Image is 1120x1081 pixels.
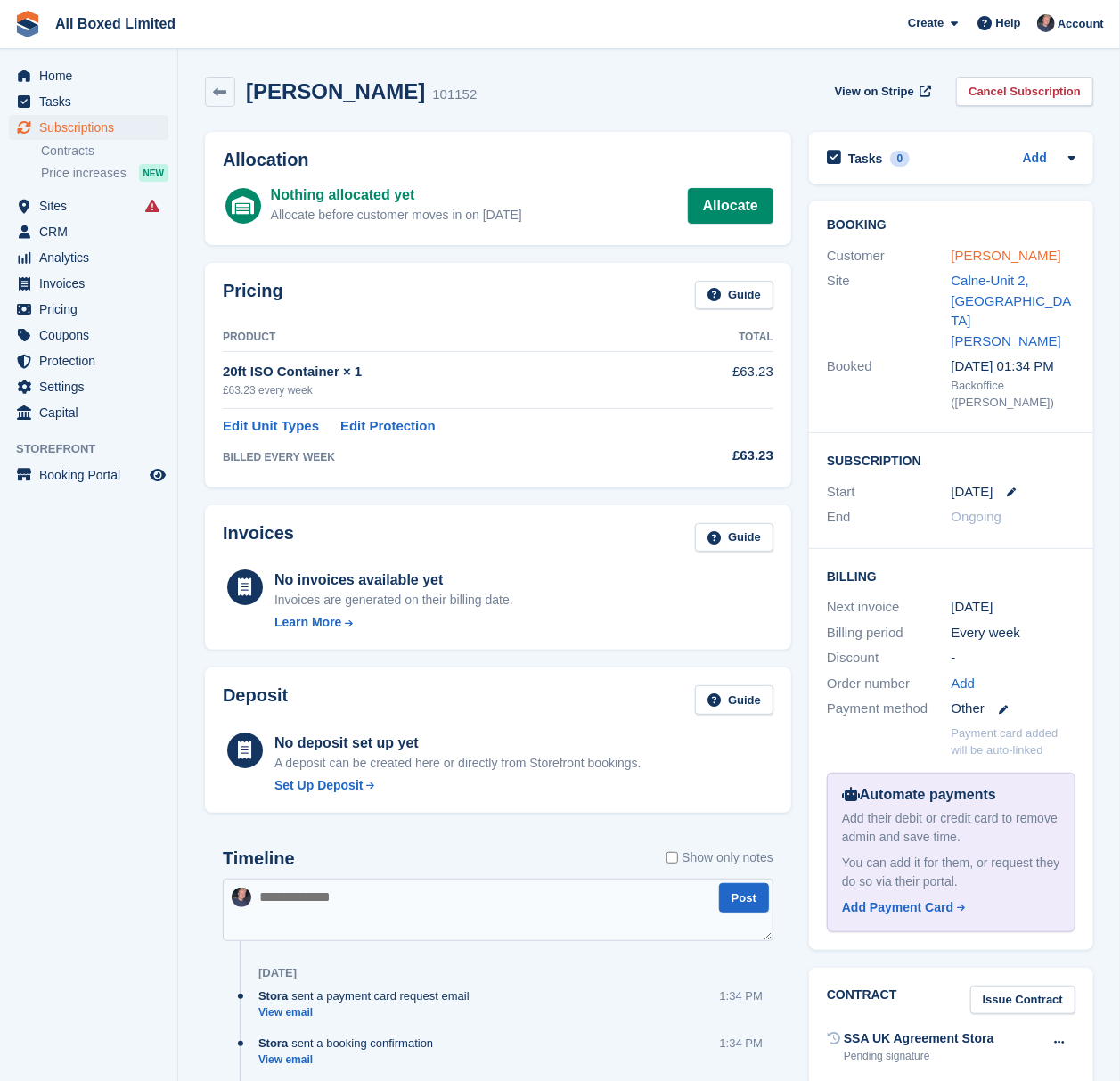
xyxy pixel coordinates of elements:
[695,281,773,310] a: Guide
[145,199,159,213] i: Smart entry sync failures have occurred
[952,725,1076,759] p: Payment card added will be auto-linked
[719,883,769,913] button: Post
[720,1035,763,1052] div: 1:34 PM
[842,854,1060,891] div: You can add it for them, or request they do so via their portal.
[223,323,684,352] th: Product
[827,356,952,412] div: Booked
[827,567,1075,585] h2: Billing
[39,63,146,88] span: Home
[952,648,1076,668] div: -
[271,206,522,225] div: Allocate before customer moves in on [DATE]
[827,482,952,503] div: Start
[258,987,288,1004] span: Stora
[1058,15,1104,33] span: Account
[952,674,976,694] a: Add
[996,14,1021,32] span: Help
[139,164,168,182] div: NEW
[274,613,341,632] div: Learn More
[842,898,953,917] div: Add Payment Card
[835,83,914,101] span: View on Stripe
[848,151,883,167] h2: Tasks
[827,597,952,618] div: Next invoice
[41,165,127,182] span: Price increases
[827,699,952,719] div: Payment method
[1023,149,1047,169] a: Add
[890,151,911,167] div: 0
[258,987,478,1004] div: sent a payment card request email
[271,184,522,206] div: Nothing allocated yet
[952,623,1076,643] div: Every week
[827,246,952,266] div: Customer
[258,1052,442,1068] a: View email
[9,63,168,88] a: menu
[827,623,952,643] div: Billing period
[39,348,146,373] span: Protection
[827,507,952,528] div: End
[246,79,425,103] h2: [PERSON_NAME]
[340,416,436,437] a: Edit Protection
[223,449,684,465] div: BILLED EVERY WEEK
[48,9,183,38] a: All Boxed Limited
[842,809,1060,847] div: Add their debit or credit card to remove admin and save time.
[41,163,168,183] a: Price increases NEW
[9,271,168,296] a: menu
[844,1029,994,1048] div: SSA UK Agreement Stora
[842,898,1053,917] a: Add Payment Card
[258,966,297,980] div: [DATE]
[16,440,177,458] span: Storefront
[39,89,146,114] span: Tasks
[952,699,1076,719] div: Other
[223,362,684,382] div: 20ft ISO Container × 1
[952,597,1076,618] div: [DATE]
[827,271,952,351] div: Site
[258,1035,442,1052] div: sent a booking confirmation
[952,248,1061,263] a: [PERSON_NAME]
[223,685,288,715] h2: Deposit
[908,14,944,32] span: Create
[39,400,146,425] span: Capital
[39,374,146,399] span: Settings
[223,281,283,310] h2: Pricing
[827,451,1075,469] h2: Subscription
[9,219,168,244] a: menu
[9,89,168,114] a: menu
[1037,14,1055,32] img: Dan Goss
[147,464,168,486] a: Preview store
[844,1048,994,1064] div: Pending signature
[684,446,773,466] div: £63.23
[274,733,642,754] div: No deposit set up yet
[274,776,364,795] div: Set Up Deposit
[827,674,952,694] div: Order number
[258,1005,478,1020] a: View email
[39,463,146,487] span: Booking Portal
[274,591,513,610] div: Invoices are generated on their billing date.
[827,986,897,1015] h2: Contract
[39,245,146,270] span: Analytics
[684,352,773,408] td: £63.23
[41,143,168,160] a: Contracts
[688,188,773,224] a: Allocate
[39,115,146,140] span: Subscriptions
[9,463,168,487] a: menu
[952,377,1076,412] div: Backoffice ([PERSON_NAME])
[9,245,168,270] a: menu
[223,150,773,170] h2: Allocation
[9,323,168,348] a: menu
[666,848,678,867] input: Show only notes
[9,297,168,322] a: menu
[432,85,477,105] div: 101152
[827,648,952,668] div: Discount
[274,776,642,795] a: Set Up Deposit
[274,754,642,773] p: A deposit can be created here or directly from Storefront bookings.
[666,848,773,867] label: Show only notes
[9,348,168,373] a: menu
[9,115,168,140] a: menu
[39,219,146,244] span: CRM
[828,77,936,106] a: View on Stripe
[223,523,294,553] h2: Invoices
[952,273,1072,348] a: Calne-Unit 2, [GEOGRAPHIC_DATA][PERSON_NAME]
[952,356,1076,377] div: [DATE] 01:34 PM
[684,323,773,352] th: Total
[39,323,146,348] span: Coupons
[952,482,993,503] time: 2025-09-08 00:00:00 UTC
